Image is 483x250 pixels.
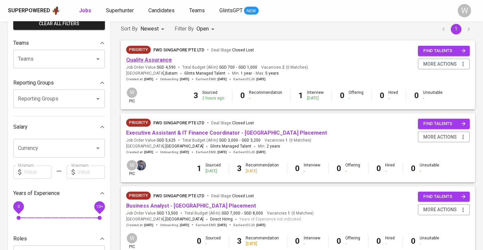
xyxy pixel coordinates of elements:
[93,144,103,153] button: Open
[180,77,189,82] span: [DATE]
[153,193,204,198] span: FWD Singapore Pte Ltd
[126,159,138,171] div: W
[256,71,279,76] span: Max.
[13,189,60,197] p: Years of Experience
[219,138,238,143] span: SGD 3,000
[13,187,105,200] div: Years of Experience
[140,23,167,35] div: Newest
[418,119,470,129] button: find talents
[126,65,176,70] span: Job Order Value
[165,143,203,150] span: [GEOGRAPHIC_DATA]
[307,95,324,101] div: [DATE]
[304,162,320,174] div: Interview
[349,95,363,101] div: -
[189,7,206,15] a: Teams
[304,235,320,247] div: Interview
[238,65,257,70] span: SGD 1,000
[244,8,259,14] span: NEW
[420,241,439,247] div: -
[423,193,466,201] span: find talents
[418,132,470,143] button: more actions
[233,77,266,82] span: Earliest ECJD :
[182,138,261,143] span: Total Budget (All-In)
[13,36,105,50] div: Teams
[182,65,257,70] span: Total Budget (All-In)
[51,6,60,16] img: app logo
[423,47,466,55] span: find talents
[246,168,279,174] div: [DATE]
[79,7,91,14] b: Jobs
[148,7,175,14] span: Candidates
[239,216,302,223] span: Years of Experience not indicated.
[13,18,105,30] button: Clear All filters
[211,194,254,198] span: Deal Stage :
[8,6,60,16] a: Superpoweredapp logo
[233,150,266,155] span: Earliest ECJD :
[237,236,242,246] b: 3
[388,95,398,101] div: -
[24,165,51,179] input: Value
[242,138,261,143] span: SGD 3,250
[385,162,395,174] div: Hired
[202,90,224,101] div: Sourced
[388,90,398,101] div: Hired
[420,168,439,174] div: -
[126,232,138,250] div: pic
[185,211,263,216] span: Total Budget (All-In)
[376,236,381,246] b: 0
[267,144,280,149] span: 2 years
[249,90,282,101] div: Recommendation
[420,162,439,174] div: Unsuitable
[8,7,50,15] div: Superpowered
[265,71,279,76] span: 5 years
[13,120,105,134] div: Salary
[126,138,176,143] span: Job Order Value
[126,87,138,104] div: pic
[126,77,153,82] span: Created at :
[197,236,201,246] b: 0
[197,26,209,32] span: Open
[184,71,225,76] span: Glints Managed Talent
[349,90,363,101] div: Offering
[242,211,243,216] span: -
[345,235,360,247] div: Offering
[79,7,93,15] a: Jobs
[126,211,178,216] span: Job Order Value
[205,235,221,247] div: Sourced
[258,144,280,149] span: Min.
[196,77,227,82] span: Earliest EMD :
[126,119,151,126] span: Priority
[217,77,227,82] span: [DATE]
[217,150,227,155] span: [DATE]
[144,223,153,227] span: [DATE]
[160,223,189,227] span: Onboarding :
[196,223,227,227] span: Earliest EMD :
[126,119,151,127] div: New Job received from Demand Team
[423,120,466,128] span: find talents
[261,65,308,70] span: Vacancies ( 0 Matches )
[256,77,266,82] span: [DATE]
[13,79,54,87] p: Reporting Groups
[219,7,259,15] a: GlintsGPT NEW
[423,206,457,214] span: more actions
[126,203,256,209] a: Business Analyst - [GEOGRAPHIC_DATA] Placement
[244,211,263,216] span: SGD 8,000
[418,204,470,215] button: more actions
[196,150,227,155] span: Earliest EMD :
[451,24,461,34] button: page 1
[106,7,135,15] a: Superhunter
[340,91,345,100] b: 0
[219,65,235,70] span: SGD 700
[157,138,176,143] span: SGD 5,625
[418,46,470,56] button: find talents
[175,25,194,33] p: Filter By
[157,211,178,216] span: SGD 13,500
[160,77,189,82] span: Onboarding :
[236,65,237,70] span: -
[287,211,290,216] span: 1
[205,241,221,247] div: -
[13,235,27,243] p: Roles
[93,54,103,64] button: Open
[13,123,28,131] p: Salary
[420,235,439,247] div: Unsuitable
